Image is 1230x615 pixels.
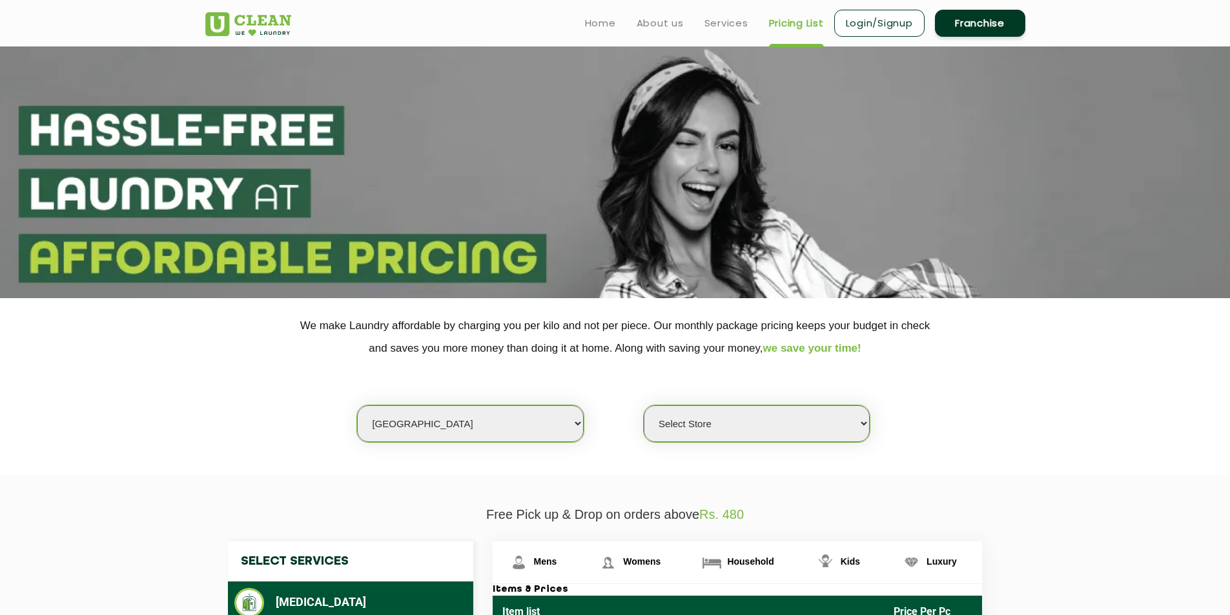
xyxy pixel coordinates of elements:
span: Rs. 480 [699,507,744,521]
p: We make Laundry affordable by charging you per kilo and not per piece. Our monthly package pricin... [205,314,1025,359]
p: Free Pick up & Drop on orders above [205,507,1025,522]
img: Womens [597,551,619,574]
a: Login/Signup [834,10,925,37]
span: Household [727,556,774,567]
span: Womens [623,556,661,567]
span: we save your time! [763,342,861,354]
img: UClean Laundry and Dry Cleaning [205,12,291,36]
span: Mens [534,556,557,567]
a: About us [637,15,684,31]
a: Pricing List [769,15,824,31]
span: Luxury [927,556,957,567]
span: Kids [841,556,860,567]
h3: Items & Prices [493,584,982,596]
h4: Select Services [228,541,473,581]
img: Luxury [900,551,923,574]
a: Home [585,15,616,31]
a: Services [704,15,748,31]
a: Franchise [935,10,1025,37]
img: Household [701,551,723,574]
img: Mens [507,551,530,574]
img: Kids [814,551,837,574]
